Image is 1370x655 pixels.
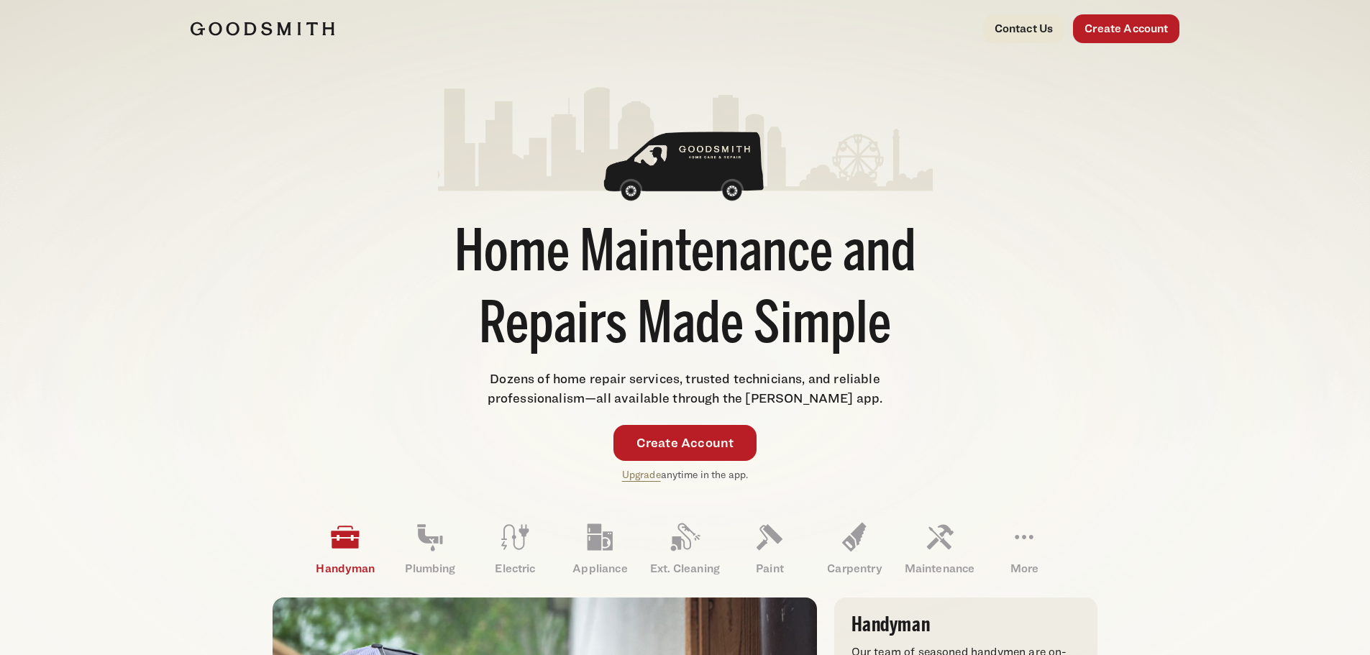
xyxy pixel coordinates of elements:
h1: Home Maintenance and Repairs Made Simple [438,219,933,363]
a: Contact Us [983,14,1065,43]
img: Goodsmith [191,22,334,36]
a: Create Account [613,425,757,461]
p: Handyman [303,560,388,577]
p: Maintenance [897,560,982,577]
p: Paint [727,560,812,577]
a: Upgrade [622,468,661,480]
a: Plumbing [388,511,472,586]
a: Carpentry [812,511,897,586]
a: Ext. Cleaning [642,511,727,586]
a: More [982,511,1067,586]
a: Maintenance [897,511,982,586]
a: Create Account [1073,14,1179,43]
p: Ext. Cleaning [642,560,727,577]
a: Appliance [557,511,642,586]
p: Carpentry [812,560,897,577]
h3: Handyman [851,615,1080,635]
p: Plumbing [388,560,472,577]
p: Electric [472,560,557,577]
p: Appliance [557,560,642,577]
p: anytime in the app. [622,467,749,483]
p: More [982,560,1067,577]
a: Electric [472,511,557,586]
a: Paint [727,511,812,586]
span: Dozens of home repair services, trusted technicians, and reliable professionalism—all available t... [488,371,883,406]
a: Handyman [303,511,388,586]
